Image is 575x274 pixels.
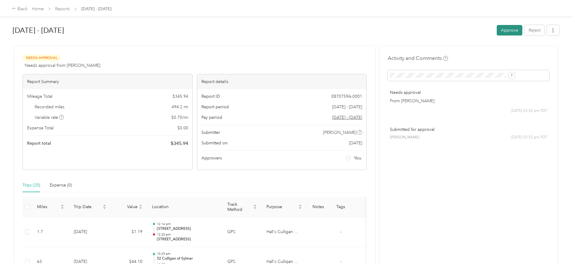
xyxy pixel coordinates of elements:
[266,204,297,209] span: Purpose
[55,6,70,11] a: Reports
[27,140,51,146] span: Report total
[390,98,547,104] p: From [PERSON_NAME]
[103,204,106,207] span: caret-up
[331,93,362,100] span: E870759A-0001
[201,129,220,136] span: Submitter
[23,54,61,61] span: Needs Approval
[69,217,111,247] td: [DATE]
[323,129,356,136] span: [PERSON_NAME]
[201,140,228,146] span: Submitted on
[27,125,54,131] span: Expense Total
[139,204,142,207] span: caret-up
[177,125,188,131] span: $ 0.00
[262,217,307,247] td: Hall's Culligan Water
[201,155,222,161] span: Approvers
[13,23,493,38] h1: Aug 1 - 31, 2025
[32,197,69,217] th: Miles
[262,197,307,217] th: Purpose
[541,240,575,274] iframe: Everlance-gr Chat Button Frame
[111,217,147,247] td: $1.19
[222,217,262,247] td: GPS
[329,197,352,217] th: Tags
[27,93,52,100] span: Mileage Total
[390,135,419,140] span: [PERSON_NAME]
[116,204,138,209] span: Value
[253,204,257,207] span: caret-up
[157,226,218,232] p: [STREET_ADDRESS]
[497,25,522,35] button: Approve
[390,126,547,133] p: Submitted for approval
[157,237,218,242] p: [STREET_ADDRESS]
[171,114,188,121] span: $ 0.70 / mi
[139,206,142,210] span: caret-down
[222,197,262,217] th: Track Method
[35,114,64,121] span: Variable rate
[12,5,28,13] div: Back
[340,229,341,234] span: -
[157,252,218,256] p: 10:25 am
[157,256,218,261] p: 52 Culligan of Sylmar
[147,197,222,217] th: Location
[157,232,218,237] p: 12:20 pm
[157,262,218,266] p: 12:07 pm
[50,182,72,189] div: Expense (0)
[74,204,101,209] span: Trip Date
[298,204,302,207] span: caret-up
[25,62,100,69] span: Needs approval from [PERSON_NAME]
[23,182,40,189] div: Trips (20)
[35,104,64,110] span: Recorded miles
[201,104,229,110] span: Report period
[340,259,341,264] span: -
[201,114,222,121] span: Pay period
[227,202,252,212] span: Track Method
[298,206,302,210] span: caret-down
[69,197,111,217] th: Trip Date
[349,140,362,146] span: [DATE]
[511,108,547,114] span: [DATE] 03:52 pm PDT
[332,104,362,110] span: [DATE] - [DATE]
[253,206,257,210] span: caret-down
[390,89,547,96] p: Needs approval
[307,197,329,217] th: Notes
[524,25,545,35] button: Reject
[197,74,367,89] div: Report details
[201,93,220,100] span: Report ID
[32,6,44,11] a: Home
[388,54,448,62] h4: Activity and Comments
[61,206,64,210] span: caret-down
[81,6,111,12] span: [DATE] - [DATE]
[111,197,147,217] th: Value
[171,140,188,147] span: $ 345.94
[61,204,64,207] span: caret-up
[354,155,361,161] span: You
[172,93,188,100] span: $ 345.94
[172,104,188,110] span: 494.2 mi
[32,217,69,247] td: 1.7
[332,114,362,121] span: Go to pay period
[103,206,106,210] span: caret-down
[37,204,59,209] span: Miles
[511,135,547,140] span: [DATE] 03:52 pm PDT
[157,222,218,226] p: 12:16 pm
[23,74,192,89] div: Report Summary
